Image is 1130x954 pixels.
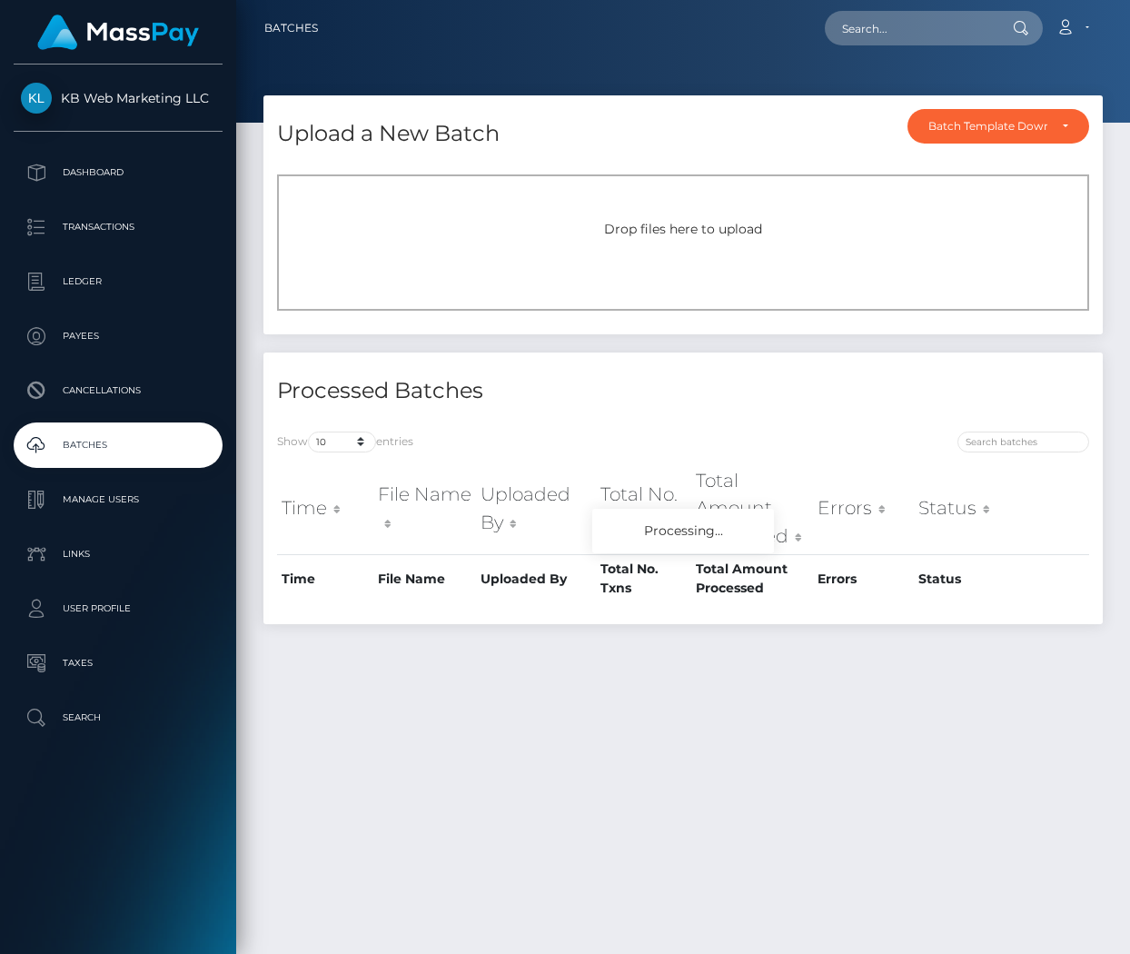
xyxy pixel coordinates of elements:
[373,462,476,554] th: File Name
[277,554,373,602] th: Time
[21,268,215,295] p: Ledger
[308,432,376,452] select: Showentries
[914,462,1017,554] th: Status
[691,462,813,554] th: Total Amount Processed
[277,375,669,407] h4: Processed Batches
[21,595,215,622] p: User Profile
[476,462,596,554] th: Uploaded By
[37,15,199,50] img: MassPay Logo
[21,650,215,677] p: Taxes
[957,432,1089,452] input: Search batches
[14,641,223,686] a: Taxes
[604,221,762,237] span: Drop files here to upload
[21,323,215,350] p: Payees
[14,259,223,304] a: Ledger
[21,432,215,459] p: Batches
[596,554,690,602] th: Total No. Txns
[691,554,813,602] th: Total Amount Processed
[592,509,774,553] div: Processing...
[476,554,596,602] th: Uploaded By
[14,477,223,522] a: Manage Users
[21,83,52,114] img: KB Web Marketing LLC
[813,462,914,554] th: Errors
[825,11,996,45] input: Search...
[928,119,1047,134] div: Batch Template Download
[373,554,476,602] th: File Name
[14,695,223,740] a: Search
[21,541,215,568] p: Links
[277,462,373,554] th: Time
[21,377,215,404] p: Cancellations
[21,704,215,731] p: Search
[14,586,223,631] a: User Profile
[14,532,223,577] a: Links
[914,554,1017,602] th: Status
[14,90,223,106] span: KB Web Marketing LLC
[14,150,223,195] a: Dashboard
[14,313,223,359] a: Payees
[596,462,690,554] th: Total No. Txns
[21,214,215,241] p: Transactions
[14,422,223,468] a: Batches
[14,204,223,250] a: Transactions
[14,368,223,413] a: Cancellations
[21,486,215,513] p: Manage Users
[907,109,1089,144] button: Batch Template Download
[277,118,500,150] h4: Upload a New Batch
[264,9,318,47] a: Batches
[21,159,215,186] p: Dashboard
[813,554,914,602] th: Errors
[277,432,413,452] label: Show entries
